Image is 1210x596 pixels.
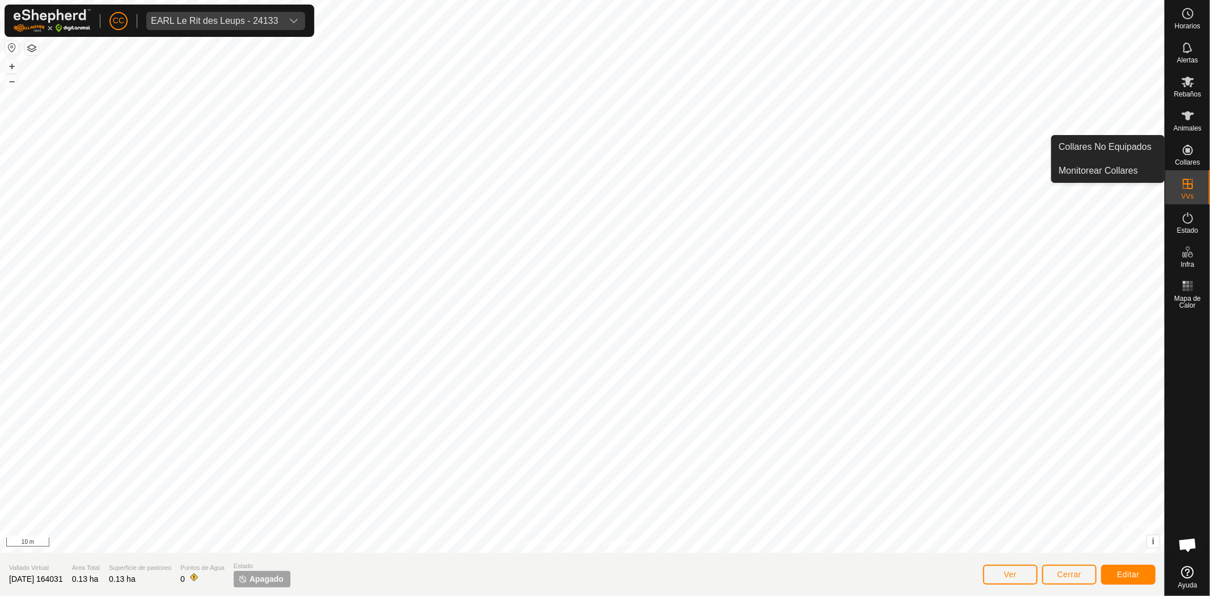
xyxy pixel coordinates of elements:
[146,12,283,30] span: EARL Le Rit des Leups - 24133
[5,41,19,54] button: Restablecer Mapa
[1117,570,1140,579] span: Editar
[1174,91,1201,98] span: Rebaños
[238,574,247,584] img: apagar
[1175,159,1200,166] span: Collares
[1101,565,1156,585] button: Editar
[283,12,305,30] div: dropdown trigger
[983,565,1038,585] button: Ver
[25,41,39,55] button: Capas del Mapa
[1171,528,1205,562] div: Chat abierto
[14,9,91,32] img: Logo Gallagher
[9,574,63,584] span: [DATE] 164031
[151,16,278,26] div: EARL Le Rit des Leups - 24133
[180,563,225,573] span: Puntos de Agua
[1059,164,1138,178] span: Monitorear Collares
[113,15,124,27] span: CC
[5,60,19,73] button: +
[9,563,63,573] span: Vallado Virtual
[1004,570,1017,579] span: Ver
[1175,23,1200,30] span: Horarios
[1042,565,1097,585] button: Cerrar
[1168,295,1207,309] span: Mapa de Calor
[109,574,136,584] span: 0.13 ha
[524,538,589,548] a: Política de Privacidad
[1052,160,1164,182] a: Monitorear Collares
[603,538,641,548] a: Contáctenos
[1165,561,1210,593] a: Ayuda
[1174,125,1201,132] span: Animales
[180,574,185,584] span: 0
[1147,535,1160,548] button: i
[1178,582,1198,589] span: Ayuda
[1059,140,1152,154] span: Collares No Equipados
[72,574,99,584] span: 0.13 ha
[72,563,100,573] span: Área Total
[1057,570,1082,579] span: Cerrar
[250,573,284,585] span: Apagado
[5,74,19,88] button: –
[1152,536,1154,546] span: i
[109,563,171,573] span: Superficie de pastoreo
[1181,261,1194,268] span: Infra
[1177,57,1198,64] span: Alertas
[1177,227,1198,234] span: Estado
[1052,136,1164,158] a: Collares No Equipados
[234,561,290,571] span: Estado
[1181,193,1194,200] span: VVs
